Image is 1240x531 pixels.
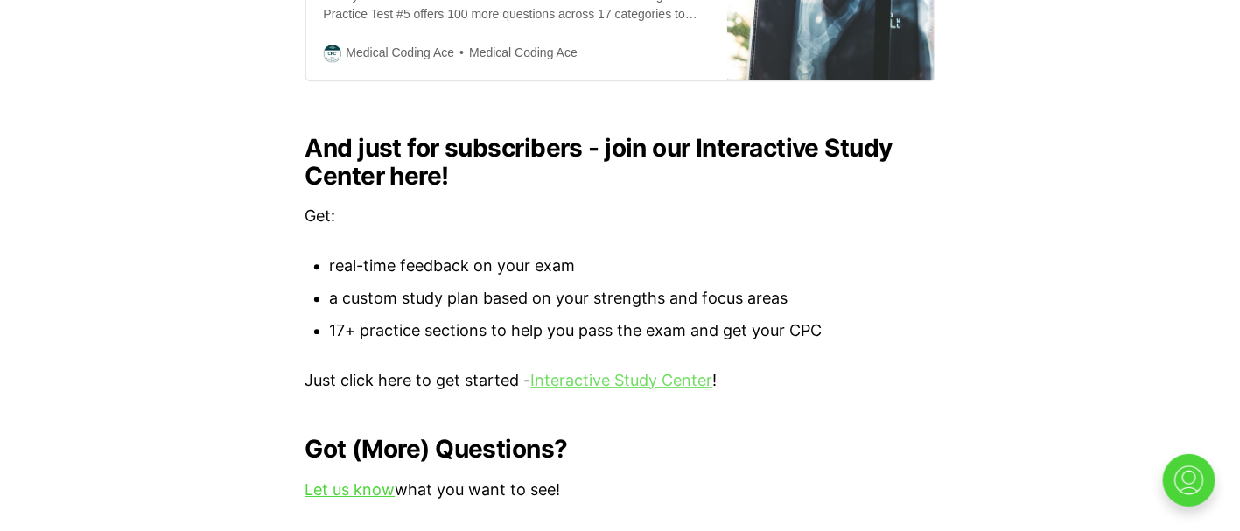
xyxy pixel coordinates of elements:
span: Medical Coding Ace [454,43,578,63]
p: Just click here to get started - ! [305,368,935,394]
li: a custom study plan based on your strengths and focus areas [330,286,935,311]
a: Let us know [305,480,396,499]
p: what you want to see! [305,478,935,503]
h2: Got (More) Questions? [305,435,935,463]
a: Interactive Study Center [531,371,713,389]
li: real-time feedback on your exam [330,254,935,279]
span: Medical Coding Ace [347,43,455,62]
li: 17+ practice sections to help you pass the exam and get your CPC [330,318,935,344]
iframe: portal-trigger [1148,445,1240,531]
h2: And just for subscribers - join our Interactive Study Center here! [305,134,935,190]
p: Get: [305,204,935,229]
